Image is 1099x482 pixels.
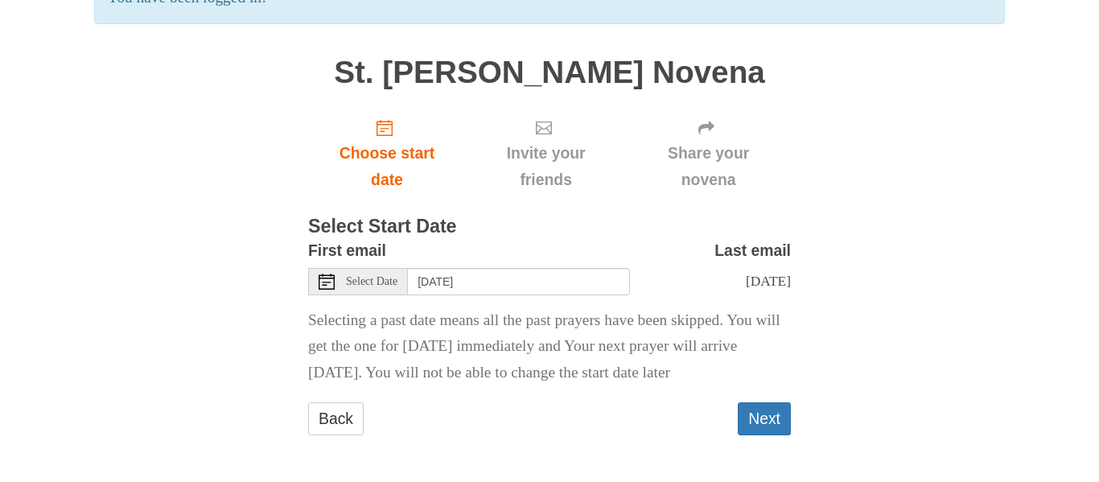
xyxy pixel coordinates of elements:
[642,140,775,193] span: Share your novena
[738,402,791,435] button: Next
[482,140,610,193] span: Invite your friends
[346,276,397,287] span: Select Date
[466,105,626,201] div: Click "Next" to confirm your start date first.
[746,273,791,289] span: [DATE]
[308,402,364,435] a: Back
[308,216,791,237] h3: Select Start Date
[324,140,450,193] span: Choose start date
[626,105,791,201] div: Click "Next" to confirm your start date first.
[308,56,791,90] h1: St. [PERSON_NAME] Novena
[308,237,386,264] label: First email
[308,307,791,387] p: Selecting a past date means all the past prayers have been skipped. You will get the one for [DAT...
[408,268,630,295] input: Use the arrow keys to pick a date
[308,105,466,201] a: Choose start date
[714,237,791,264] label: Last email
